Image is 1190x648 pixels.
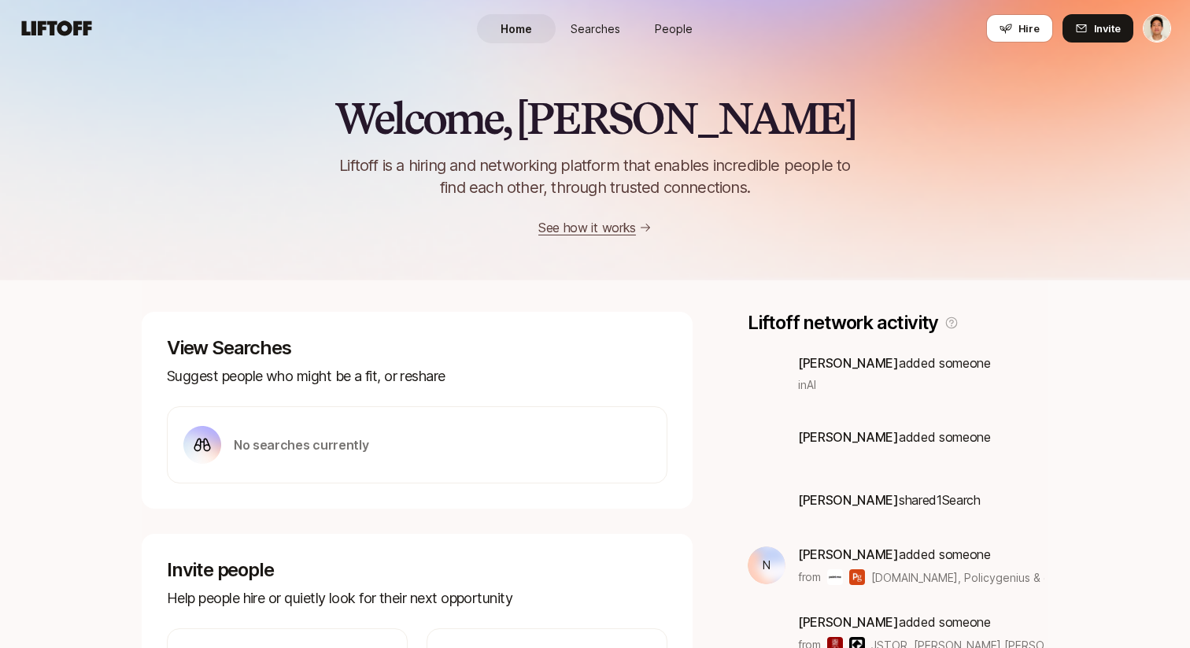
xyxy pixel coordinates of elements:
[477,14,556,43] a: Home
[798,376,816,393] span: in AI
[798,546,899,562] span: [PERSON_NAME]
[1143,14,1171,43] button: Jeremy Chen
[798,492,899,508] span: [PERSON_NAME]
[571,20,620,37] span: Searches
[849,569,865,585] img: Policygenius
[167,587,667,609] p: Help people hire or quietly look for their next opportunity
[871,569,1044,586] span: [DOMAIN_NAME], Policygenius & others
[798,429,899,445] span: [PERSON_NAME]
[167,559,667,581] p: Invite people
[1062,14,1133,43] button: Invite
[798,568,821,587] p: from
[798,353,991,373] p: added someone
[763,556,771,575] p: N
[1144,15,1170,42] img: Jeremy Chen
[798,614,899,630] span: [PERSON_NAME]
[334,94,856,142] h2: Welcome, [PERSON_NAME]
[1094,20,1121,36] span: Invite
[313,154,877,198] p: Liftoff is a hiring and networking platform that enables incredible people to find each other, th...
[798,427,991,447] p: added someone
[798,355,899,371] span: [PERSON_NAME]
[748,312,938,334] p: Liftoff network activity
[986,14,1053,43] button: Hire
[167,365,667,387] p: Suggest people who might be a fit, or reshare
[1018,20,1040,36] span: Hire
[634,14,713,43] a: People
[556,14,634,43] a: Searches
[798,490,981,510] p: shared 1 Search
[501,20,532,37] span: Home
[538,220,636,235] a: See how it works
[655,20,693,37] span: People
[234,435,368,455] p: No searches currently
[798,612,1044,632] p: added someone
[798,544,1044,565] p: added someone
[167,337,667,359] p: View Searches
[827,569,843,585] img: point.me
